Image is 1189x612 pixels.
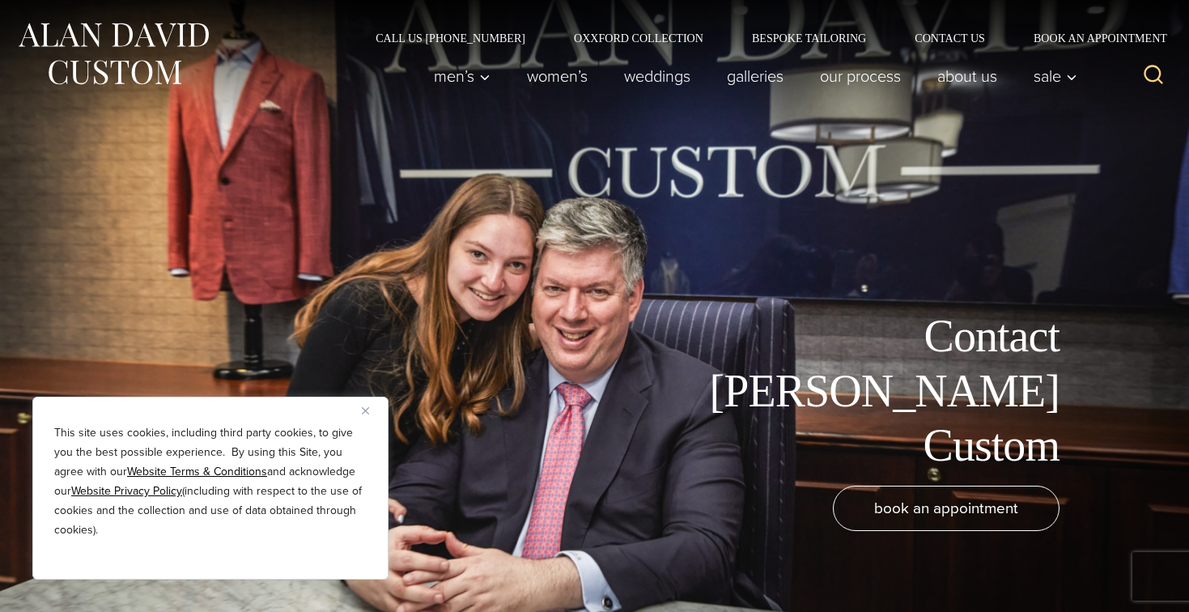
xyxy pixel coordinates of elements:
a: Galleries [709,60,802,92]
a: Website Privacy Policy [71,482,182,499]
a: Book an Appointment [1009,32,1173,44]
button: View Search Form [1134,57,1173,96]
a: About Us [919,60,1016,92]
a: Call Us [PHONE_NUMBER] [351,32,550,44]
a: Contact Us [890,32,1009,44]
img: Close [362,407,369,414]
nav: Primary Navigation [416,60,1086,92]
a: Bespoke Tailoring [728,32,890,44]
img: Alan David Custom [16,18,210,90]
a: weddings [606,60,709,92]
h1: Contact [PERSON_NAME] Custom [695,309,1059,473]
a: Our Process [802,60,919,92]
nav: Secondary Navigation [351,32,1173,44]
a: Oxxford Collection [550,32,728,44]
p: This site uses cookies, including third party cookies, to give you the best possible experience. ... [54,423,367,540]
a: book an appointment [833,486,1059,531]
span: book an appointment [874,496,1018,520]
span: Men’s [434,68,490,84]
span: Sale [1034,68,1077,84]
a: Website Terms & Conditions [127,463,267,480]
button: Close [362,401,381,420]
a: Women’s [509,60,606,92]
